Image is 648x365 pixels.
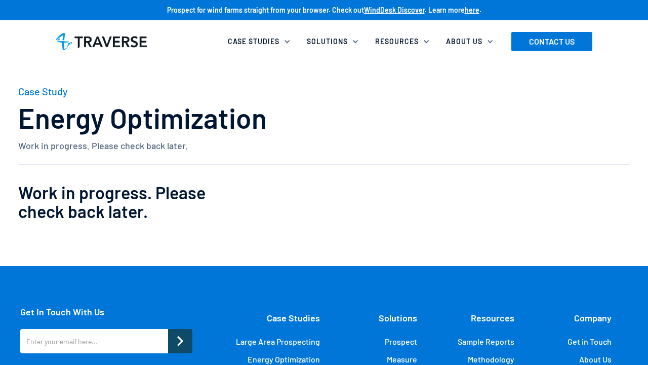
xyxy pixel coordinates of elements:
a: Get in Touch [568,337,612,347]
div: Solutions [379,307,417,329]
a: WindDesk Discover [364,6,425,14]
a: Energy Optimization [248,354,320,364]
div: Resources [369,30,440,53]
strong: . Learn more [425,6,465,14]
div: Company [574,307,612,329]
form: footerGetInTouch [20,329,192,358]
a: CONTACT US [511,32,592,51]
a: Large Area Prospecting [236,337,320,347]
div: Case Studies [222,30,301,53]
strong: . [479,6,481,14]
div: Get In Touch With Us [20,307,192,317]
div: Resources [375,36,419,47]
a: Methodology [468,354,514,364]
div: Resources [471,307,514,329]
div: Solutions [307,36,348,47]
div: Case Studies [267,307,320,329]
a: Prospect [385,337,417,347]
p: Work in progress. Please check back later. [18,139,267,152]
h4: Work in progress. Please check back later. [18,183,216,221]
div: Solutions [301,30,369,53]
input: Enter your email here... [20,329,168,353]
input: Submit [168,329,192,353]
h1: Energy Optimization [18,102,267,133]
a: here [465,6,479,14]
strong: Prospect for wind farms straight from your browser. Check out [167,6,364,14]
div: Case Studies [228,36,279,47]
div: Case Study [18,86,68,96]
a: Measure [387,354,417,364]
div: About Us [446,36,482,47]
div: About Us [440,30,504,53]
a: Sample Reports [458,337,514,347]
a: About Us [579,354,612,364]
